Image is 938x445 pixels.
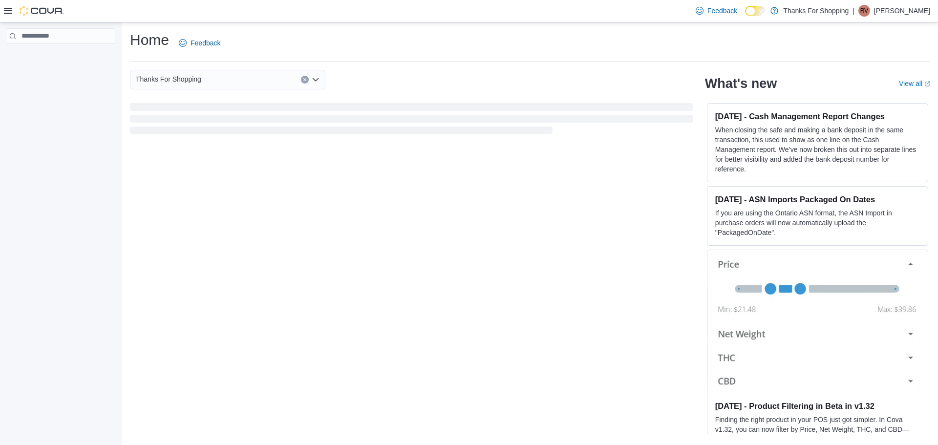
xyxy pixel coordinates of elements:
p: If you are using the Ontario ASN format, the ASN Import in purchase orders will now automatically... [715,208,920,237]
p: [PERSON_NAME] [874,5,930,17]
button: Open list of options [312,76,320,84]
p: Thanks For Shopping [783,5,849,17]
span: Feedback [191,38,220,48]
h1: Home [130,30,169,50]
h3: [DATE] - ASN Imports Packaged On Dates [715,194,920,204]
svg: External link [924,81,930,87]
img: Cova [20,6,64,16]
input: Dark Mode [745,6,766,16]
h2: What's new [705,76,777,91]
a: Feedback [175,33,224,53]
a: View allExternal link [899,80,930,87]
span: Thanks For Shopping [136,73,201,85]
p: | [853,5,854,17]
div: R Vidler [858,5,870,17]
p: When closing the safe and making a bank deposit in the same transaction, this used to show as one... [715,125,920,174]
span: Feedback [707,6,737,16]
nav: Complex example [6,46,115,69]
h3: [DATE] - Cash Management Report Changes [715,111,920,121]
button: Clear input [301,76,309,84]
h3: [DATE] - Product Filtering in Beta in v1.32 [715,401,920,411]
a: Feedback [692,1,741,21]
span: Loading [130,105,693,136]
span: RV [860,5,868,17]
